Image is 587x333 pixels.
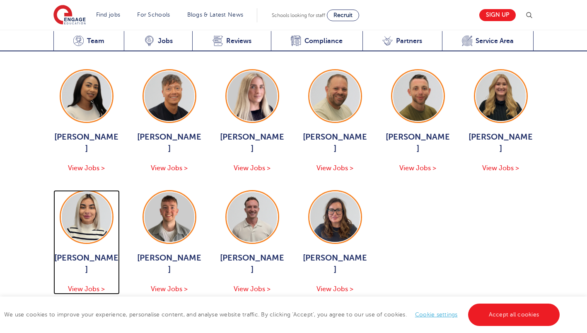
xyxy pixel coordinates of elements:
[482,164,519,172] span: View Jobs >
[468,304,560,326] a: Accept all cookies
[53,131,120,154] span: [PERSON_NAME]
[302,131,368,154] span: [PERSON_NAME]
[87,37,104,45] span: Team
[68,164,105,172] span: View Jobs >
[302,252,368,275] span: [PERSON_NAME]
[62,192,111,242] img: Emma Scott
[96,12,121,18] a: Find jobs
[396,37,422,45] span: Partners
[62,71,111,121] img: Mia Menson
[399,164,436,172] span: View Jobs >
[68,285,105,293] span: View Jobs >
[415,311,458,318] a: Cookie settings
[479,9,516,21] a: Sign up
[302,69,368,174] a: [PERSON_NAME] View Jobs >
[137,12,170,18] a: For Schools
[226,37,251,45] span: Reviews
[151,164,188,172] span: View Jobs >
[271,31,362,51] a: Compliance
[219,131,285,154] span: [PERSON_NAME]
[310,192,360,242] img: Amy Morris
[136,252,203,275] span: [PERSON_NAME]
[385,131,451,154] span: [PERSON_NAME]
[136,131,203,154] span: [PERSON_NAME]
[393,71,443,121] img: Ryan Simmons
[151,285,188,293] span: View Jobs >
[53,190,120,294] a: [PERSON_NAME] View Jobs >
[4,311,562,318] span: We use cookies to improve your experience, personalise content, and analyse website traffic. By c...
[227,192,277,242] img: Will Taylor
[53,252,120,275] span: [PERSON_NAME]
[136,69,203,174] a: [PERSON_NAME] View Jobs >
[192,31,271,51] a: Reviews
[327,10,359,21] a: Recruit
[219,190,285,294] a: [PERSON_NAME] View Jobs >
[333,12,353,18] span: Recruit
[310,71,360,121] img: Paul Tricker
[145,71,194,121] img: Aaron Blackwell
[385,69,451,174] a: [PERSON_NAME] View Jobs >
[219,69,285,174] a: [PERSON_NAME] View Jobs >
[53,31,124,51] a: Team
[158,37,173,45] span: Jobs
[316,285,353,293] span: View Jobs >
[234,164,271,172] span: View Jobs >
[476,37,514,45] span: Service Area
[316,164,353,172] span: View Jobs >
[124,31,192,51] a: Jobs
[304,37,343,45] span: Compliance
[234,285,271,293] span: View Jobs >
[272,12,325,18] span: Schools looking for staff
[219,252,285,275] span: [PERSON_NAME]
[227,71,277,121] img: Megan Parsons
[53,5,86,26] img: Engage Education
[362,31,442,51] a: Partners
[442,31,534,51] a: Service Area
[468,69,534,174] a: [PERSON_NAME] View Jobs >
[476,71,526,121] img: Gemma White
[302,190,368,294] a: [PERSON_NAME] View Jobs >
[187,12,244,18] a: Blogs & Latest News
[136,190,203,294] a: [PERSON_NAME] View Jobs >
[145,192,194,242] img: Ash Francis
[468,131,534,154] span: [PERSON_NAME]
[53,69,120,174] a: [PERSON_NAME] View Jobs >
